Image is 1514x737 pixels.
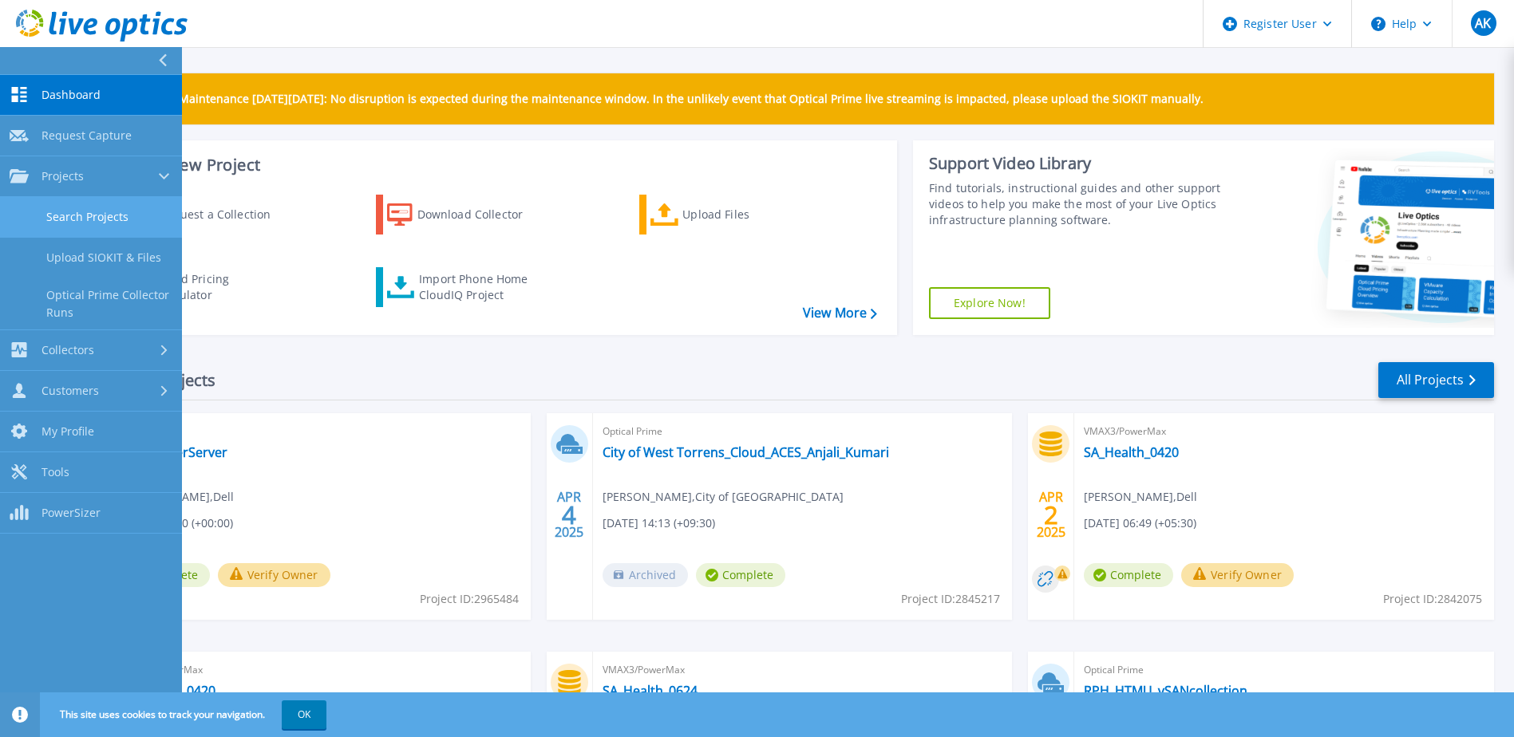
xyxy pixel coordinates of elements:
span: Project ID: 2845217 [901,590,1000,608]
span: VMAX3/PowerMax [603,661,1003,679]
a: Request a Collection [113,195,291,235]
a: Download Collector [376,195,554,235]
span: [DATE] 06:49 (+05:30) [1084,514,1196,532]
div: Support Video Library [929,153,1225,174]
span: This site uses cookies to track your navigation. [44,700,326,729]
span: VMAX3/PowerMax [121,661,521,679]
span: Complete [696,563,785,587]
a: SA_Health_0624 [603,683,698,699]
span: Projects [42,169,84,183]
span: RVTools [121,423,521,440]
a: Cloud Pricing Calculator [113,267,291,307]
span: [DATE] 14:13 (+09:30) [603,514,715,532]
a: SA_Health_0420 [1084,444,1179,460]
div: Cloud Pricing Calculator [156,271,284,303]
div: Request a Collection [159,199,287,231]
span: Collectors [42,343,94,357]
span: Archived [603,563,688,587]
a: All Projects [1378,362,1494,398]
span: Dashboard [42,88,101,102]
a: City of West Torrens_Cloud_ACES_Anjali_Kumari [603,444,889,460]
span: Tools [42,465,69,479]
div: Import Phone Home CloudIQ Project [419,271,544,303]
h3: Start a New Project [113,156,876,174]
span: Project ID: 2842075 [1383,590,1482,608]
span: PowerSizer [42,506,101,520]
span: [PERSON_NAME] , Dell [1084,488,1197,506]
span: Customers [42,384,99,398]
span: VMAX3/PowerMax [1084,423,1484,440]
span: Request Capture [42,128,132,143]
a: RPH_HTMU_vSANcollection [1084,683,1247,699]
span: Optical Prime [1084,661,1484,679]
span: Optical Prime [603,423,1003,440]
p: Scheduled Maintenance [DATE][DATE]: No disruption is expected during the maintenance window. In t... [119,93,1204,105]
a: Explore Now! [929,287,1050,319]
span: [PERSON_NAME] , City of [GEOGRAPHIC_DATA] [603,488,844,506]
a: Upload Files [639,195,817,235]
div: Find tutorials, instructional guides and other support videos to help you make the most of your L... [929,180,1225,228]
span: Project ID: 2965484 [420,590,519,608]
a: View More [803,305,877,321]
button: Verify Owner [218,563,330,587]
div: APR 2025 [554,486,584,544]
span: My Profile [42,424,94,439]
span: Complete [1084,563,1173,587]
span: 4 [562,508,576,522]
div: Download Collector [417,199,545,231]
div: APR 2025 [1036,486,1066,544]
div: Upload Files [682,199,810,231]
span: AK [1475,17,1491,30]
button: OK [282,700,326,729]
button: Verify Owner [1181,563,1294,587]
span: 2 [1044,508,1058,522]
